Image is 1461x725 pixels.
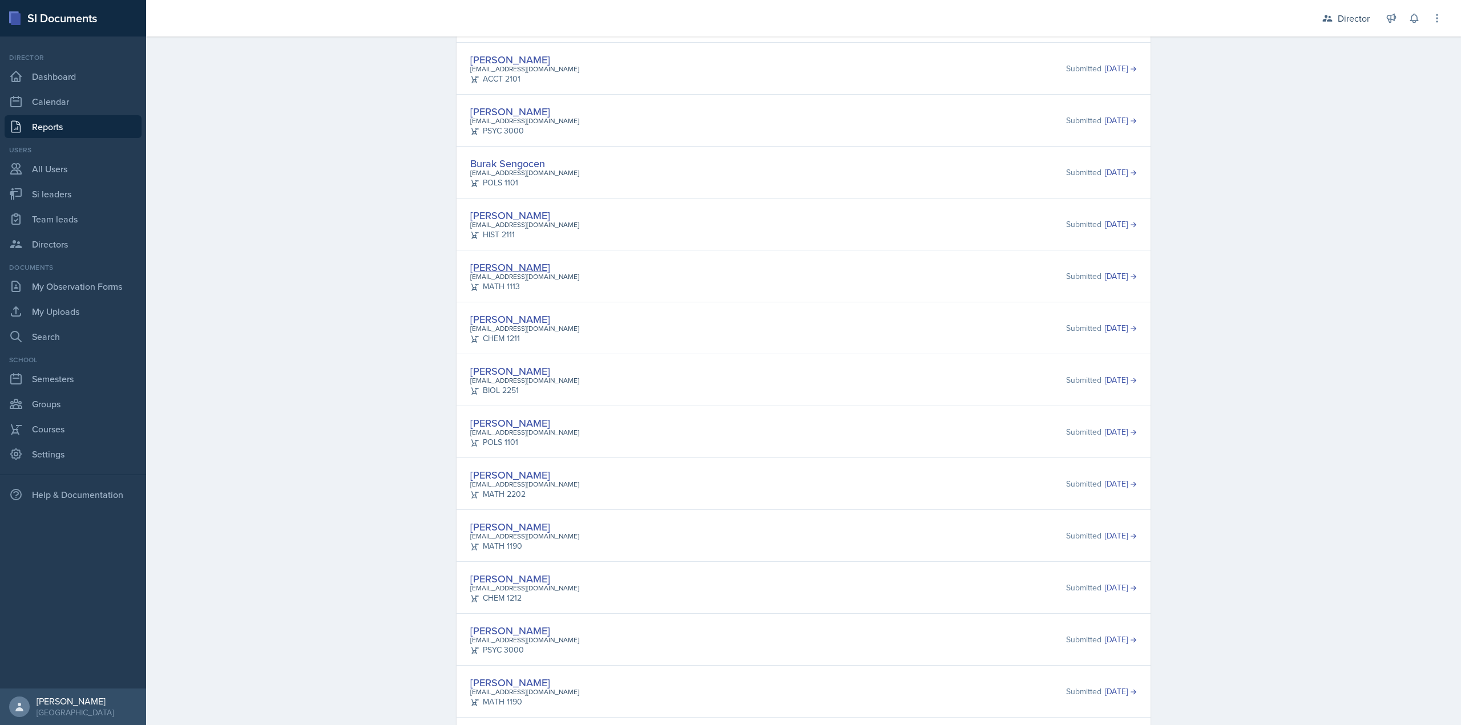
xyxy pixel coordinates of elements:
[470,116,579,126] div: [EMAIL_ADDRESS][DOMAIN_NAME]
[5,115,142,138] a: Reports
[1105,63,1137,75] a: [DATE]
[1105,322,1137,334] a: [DATE]
[1066,218,1137,230] div: Submitted
[470,427,579,438] div: [EMAIL_ADDRESS][DOMAIN_NAME]
[1105,634,1137,646] a: [DATE]
[5,157,142,180] a: All Users
[5,65,142,88] a: Dashboard
[5,208,142,230] a: Team leads
[470,592,579,604] div: CHEM 1212
[1105,270,1137,282] a: [DATE]
[1105,115,1137,127] a: [DATE]
[470,675,550,690] a: [PERSON_NAME]
[470,635,579,645] div: [EMAIL_ADDRESS][DOMAIN_NAME]
[1338,11,1370,25] div: Director
[470,229,579,241] div: HIST 2111
[470,177,579,189] div: POLS 1101
[1066,322,1137,334] div: Submitted
[1066,426,1137,438] div: Submitted
[1066,582,1137,594] div: Submitted
[1105,686,1137,698] a: [DATE]
[5,300,142,323] a: My Uploads
[470,520,550,534] a: [PERSON_NAME]
[470,281,579,293] div: MATH 1113
[470,333,579,345] div: CHEM 1211
[470,436,579,448] div: POLS 1101
[470,488,579,500] div: MATH 2202
[1066,115,1137,127] div: Submitted
[1066,270,1137,282] div: Submitted
[470,323,579,334] div: [EMAIL_ADDRESS][DOMAIN_NAME]
[5,262,142,273] div: Documents
[1066,634,1137,646] div: Submitted
[470,208,550,222] a: [PERSON_NAME]
[470,168,579,178] div: [EMAIL_ADDRESS][DOMAIN_NAME]
[5,325,142,348] a: Search
[470,384,579,396] div: BIOL 2251
[5,52,142,63] div: Director
[1066,167,1137,179] div: Submitted
[470,64,579,74] div: [EMAIL_ADDRESS][DOMAIN_NAME]
[1105,374,1137,386] a: [DATE]
[1105,582,1137,594] a: [DATE]
[5,418,142,440] a: Courses
[470,531,579,541] div: [EMAIL_ADDRESS][DOMAIN_NAME]
[5,145,142,155] div: Users
[470,375,579,386] div: [EMAIL_ADDRESS][DOMAIN_NAME]
[1066,63,1137,75] div: Submitted
[470,479,579,489] div: [EMAIL_ADDRESS][DOMAIN_NAME]
[470,687,579,697] div: [EMAIL_ADDRESS][DOMAIN_NAME]
[5,90,142,113] a: Calendar
[470,125,579,137] div: PSYC 3000
[470,312,550,326] a: [PERSON_NAME]
[470,644,579,656] div: PSYC 3000
[1066,478,1137,490] div: Submitted
[1105,167,1137,179] a: [DATE]
[37,695,114,707] div: [PERSON_NAME]
[470,272,579,282] div: [EMAIL_ADDRESS][DOMAIN_NAME]
[5,355,142,365] div: School
[1105,426,1137,438] a: [DATE]
[470,583,579,593] div: [EMAIL_ADDRESS][DOMAIN_NAME]
[1105,218,1137,230] a: [DATE]
[470,156,545,171] a: Burak Sengocen
[5,392,142,415] a: Groups
[1066,530,1137,542] div: Submitted
[470,696,579,708] div: MATH 1190
[470,468,550,482] a: [PERSON_NAME]
[5,233,142,256] a: Directors
[470,260,550,274] a: [PERSON_NAME]
[5,275,142,298] a: My Observation Forms
[470,416,550,430] a: [PERSON_NAME]
[1066,374,1137,386] div: Submitted
[470,52,550,67] a: [PERSON_NAME]
[37,707,114,718] div: [GEOGRAPHIC_DATA]
[470,540,579,552] div: MATH 1190
[470,572,550,586] a: [PERSON_NAME]
[5,183,142,205] a: Si leaders
[1105,478,1137,490] a: [DATE]
[470,364,550,378] a: [PERSON_NAME]
[5,443,142,465] a: Settings
[1066,686,1137,698] div: Submitted
[470,73,579,85] div: ACCT 2101
[1105,530,1137,542] a: [DATE]
[470,104,550,119] a: [PERSON_NAME]
[5,367,142,390] a: Semesters
[5,483,142,506] div: Help & Documentation
[470,220,579,230] div: [EMAIL_ADDRESS][DOMAIN_NAME]
[470,623,550,638] a: [PERSON_NAME]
